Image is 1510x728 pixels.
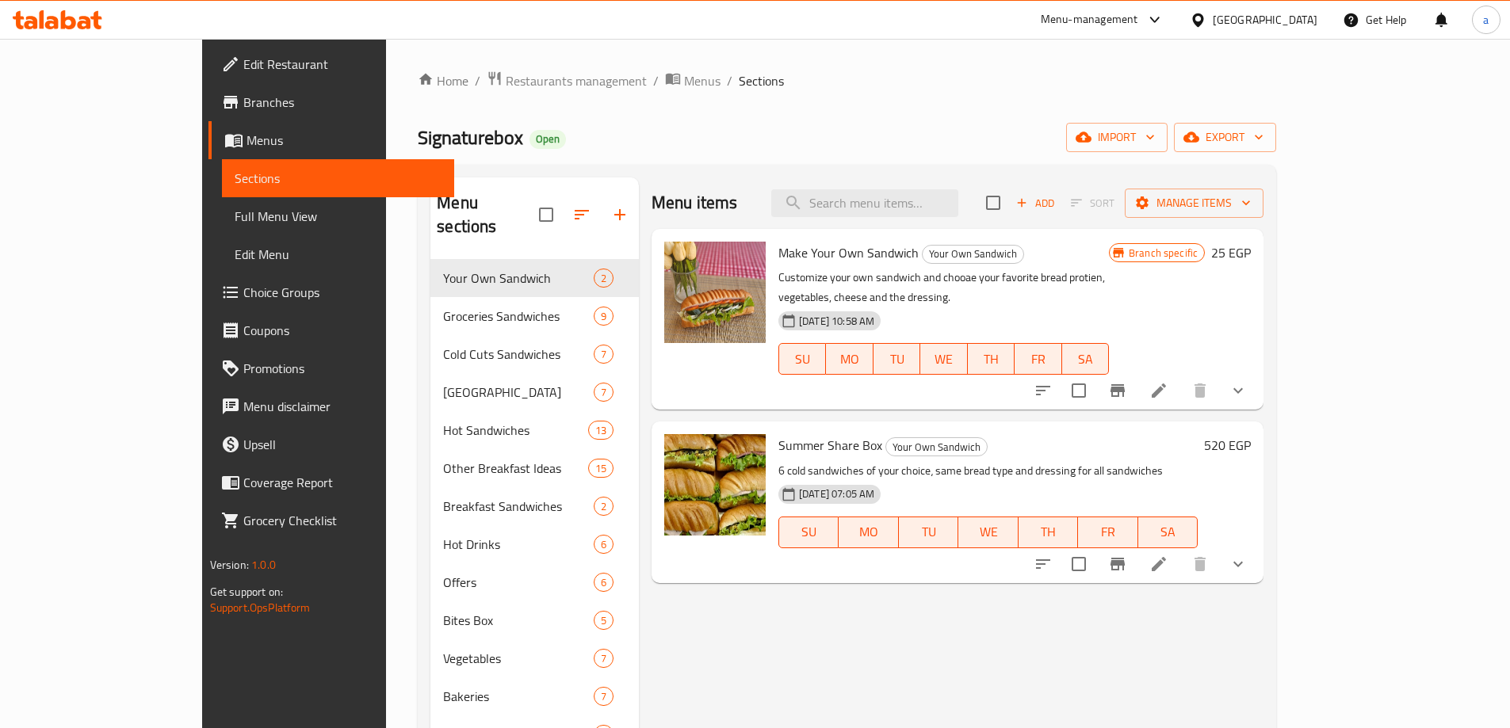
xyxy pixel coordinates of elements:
[247,131,442,150] span: Menus
[1061,191,1125,215] span: Select section first
[430,335,639,373] div: Cold Cuts Sandwiches7
[1174,123,1276,152] button: export
[594,499,613,514] span: 2
[529,132,566,146] span: Open
[845,520,892,543] span: MO
[443,345,594,364] div: Cold Cuts Sandwiches
[430,601,639,639] div: Bites Box5
[588,459,614,478] div: items
[430,487,639,525] div: Breakfast Sandwiches2
[529,198,563,231] span: Select all sections
[443,459,587,478] span: Other Breakfast Ideas
[594,497,614,516] div: items
[443,687,594,706] span: Bakeries
[839,516,898,548] button: MO
[594,535,614,554] div: items
[594,309,613,324] span: 9
[664,434,766,536] img: Summer Share Box
[1211,242,1251,264] h6: 25 EGP
[1025,520,1072,543] span: TH
[1079,128,1155,147] span: import
[594,651,613,666] span: 7
[208,501,454,539] a: Grocery Checklist
[210,555,249,575] span: Version:
[1125,189,1263,218] button: Manage items
[923,245,1023,263] span: Your Own Sandwich
[1483,11,1489,29] span: a
[778,461,1198,481] p: 6 cold sandwiches of your choice، same bread type and dressing for all sandwiches
[920,343,967,375] button: WE
[1066,123,1168,152] button: import
[1204,434,1251,456] h6: 520 EGP
[235,245,442,264] span: Edit Menu
[771,189,958,217] input: search
[594,347,613,362] span: 7
[443,383,594,402] span: [GEOGRAPHIC_DATA]
[1213,11,1317,29] div: [GEOGRAPHIC_DATA]
[243,397,442,416] span: Menu disclaimer
[594,649,614,668] div: items
[430,525,639,563] div: Hot Drinks6
[594,383,614,402] div: items
[594,537,613,552] span: 6
[588,421,614,440] div: items
[1068,348,1103,371] span: SA
[430,563,639,601] div: Offers6
[1084,520,1131,543] span: FR
[1122,246,1204,261] span: Branch specific
[684,71,721,90] span: Menus
[974,348,1008,371] span: TH
[243,93,442,112] span: Branches
[443,573,594,592] span: Offers
[430,449,639,487] div: Other Breakfast Ideas15
[965,520,1011,543] span: WE
[208,311,454,349] a: Coupons
[243,55,442,74] span: Edit Restaurant
[487,71,647,91] a: Restaurants management
[880,348,914,371] span: TU
[778,268,1109,307] p: Customize your own sandwich and chooae your favorite bread protien, vegetables, cheese and the dr...
[443,307,594,326] span: Groceries Sandwiches
[927,348,961,371] span: WE
[1021,348,1055,371] span: FR
[905,520,952,543] span: TU
[243,359,442,378] span: Promotions
[1014,194,1057,212] span: Add
[778,343,826,375] button: SU
[443,269,594,288] span: Your Own Sandwich
[1181,545,1219,583] button: delete
[594,687,614,706] div: items
[665,71,721,91] a: Menus
[594,613,613,628] span: 5
[886,438,987,456] span: Your Own Sandwich
[786,520,832,543] span: SU
[594,575,613,590] span: 6
[594,689,613,704] span: 7
[1010,191,1061,215] span: Add item
[418,120,523,155] span: Signaturebox
[475,71,480,90] li: /
[443,497,594,516] div: Breakfast Sandwiches
[786,348,820,371] span: SU
[601,196,639,234] button: Add section
[778,433,882,457] span: Summer Share Box
[430,677,639,715] div: Bakeries7
[529,130,566,149] div: Open
[243,321,442,340] span: Coupons
[1229,381,1248,400] svg: Show Choices
[1019,516,1078,548] button: TH
[222,197,454,235] a: Full Menu View
[208,463,454,501] a: Coverage Report
[418,71,1276,91] nav: breadcrumb
[832,348,866,371] span: MO
[778,516,839,548] button: SU
[594,269,614,288] div: items
[1010,191,1061,215] button: Add
[208,387,454,425] a: Menu disclaimer
[977,186,1010,219] span: Select section
[1099,372,1137,410] button: Branch-specific-item
[443,535,594,554] span: Hot Drinks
